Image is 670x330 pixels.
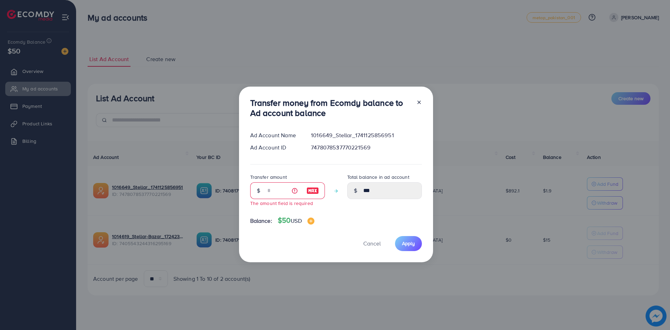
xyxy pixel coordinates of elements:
[245,144,306,152] div: Ad Account ID
[306,186,319,195] img: image
[278,216,314,225] h4: $50
[307,218,314,225] img: image
[347,174,409,181] label: Total balance in ad account
[250,98,411,118] h3: Transfer money from Ecomdy balance to Ad account balance
[245,131,306,139] div: Ad Account Name
[250,174,287,181] label: Transfer amount
[291,217,301,225] span: USD
[395,236,422,251] button: Apply
[305,144,427,152] div: 7478078537770221569
[305,131,427,139] div: 1016649_Stellar_1741125856951
[363,240,381,247] span: Cancel
[355,236,389,251] button: Cancel
[250,217,272,225] span: Balance:
[402,240,415,247] span: Apply
[250,200,313,206] small: The amount field is required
